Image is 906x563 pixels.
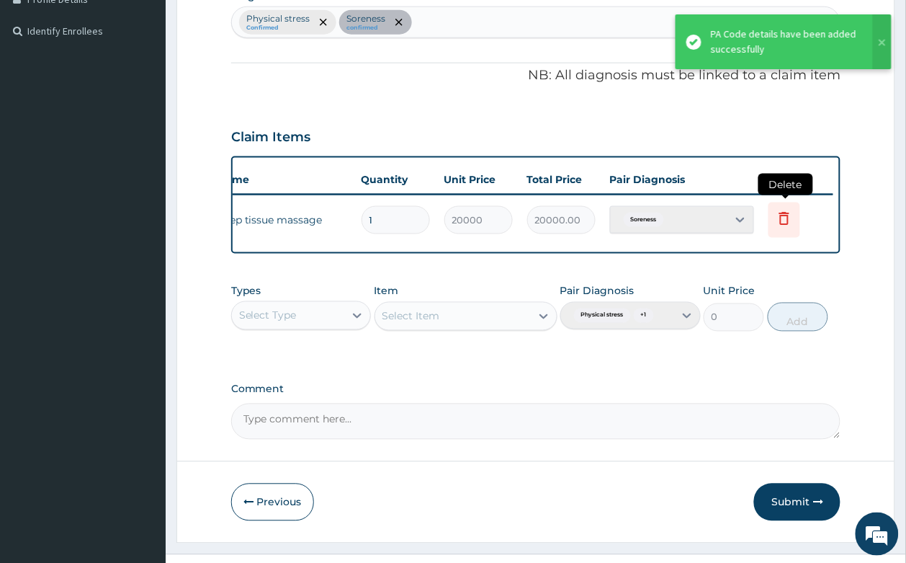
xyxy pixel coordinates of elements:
[754,484,840,521] button: Submit
[231,130,311,146] h3: Claim Items
[520,165,603,194] th: Total Price
[704,284,755,298] label: Unit Price
[84,182,199,327] span: We're online!
[231,484,314,521] button: Previous
[437,165,520,194] th: Unit Price
[236,7,271,42] div: Minimize live chat window
[603,165,761,194] th: Pair Diagnosis
[239,309,297,323] div: Select Type
[711,27,859,57] div: PA Code details have been added successfully
[231,384,841,396] label: Comment
[7,394,274,444] textarea: Type your message and hit 'Enter'
[374,284,399,298] label: Item
[354,165,437,194] th: Quantity
[758,174,813,195] span: Delete
[231,285,261,298] label: Types
[210,165,354,194] th: Name
[560,284,634,298] label: Pair Diagnosis
[27,72,58,108] img: d_794563401_company_1708531726252_794563401
[761,165,833,194] th: Actions
[768,303,829,332] button: Add
[231,66,841,85] p: NB: All diagnosis must be linked to a claim item
[75,81,242,99] div: Chat with us now
[210,205,354,234] td: deep tissue massage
